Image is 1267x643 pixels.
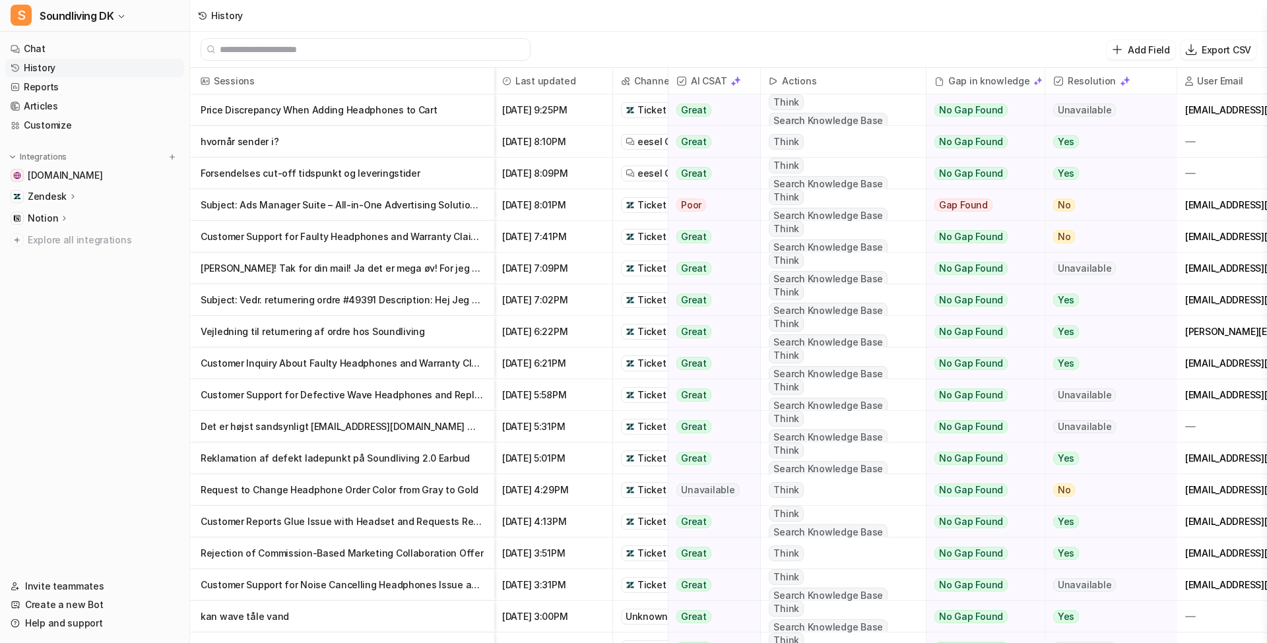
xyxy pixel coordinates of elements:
span: [DATE] 3:51PM [500,537,607,569]
span: No Gap Found [934,483,1008,497]
button: Export CSV [1181,40,1256,59]
p: hvornår sender i? [201,126,484,158]
span: Ticket #142278 [637,199,707,212]
a: Ticket #142252 [626,357,709,370]
span: Search Knowledge Base [769,429,888,445]
img: Notion [13,214,21,222]
button: No [1045,189,1166,221]
span: Great [676,293,711,307]
span: No Gap Found [934,388,1008,402]
span: [DATE] 3:31PM [500,569,607,601]
span: Ticket #142200 [637,483,707,497]
span: Ticket #142181 [637,547,703,560]
span: Think [769,506,804,522]
button: Great [668,284,752,316]
span: Search Knowledge Base [769,461,888,477]
p: Notion [28,212,58,225]
span: [DOMAIN_NAME] [28,169,102,182]
span: No [1053,483,1076,497]
a: eesel Chat [626,167,677,180]
button: No Gap Found [926,348,1035,379]
span: Search Knowledge Base [769,208,888,224]
button: Yes [1045,601,1166,632]
button: No [1045,221,1166,253]
span: Great [676,167,711,180]
span: Search Knowledge Base [769,619,888,635]
p: Integrations [20,152,67,162]
span: Yes [1053,357,1079,370]
span: Ticket #142252 [637,357,707,370]
img: zendesk [626,517,635,526]
span: Think [769,189,804,205]
span: Great [676,452,711,465]
span: Search Knowledge Base [769,398,888,413]
a: Ticket #141475 [626,578,708,592]
button: Yes [1045,537,1166,569]
span: Unavailable [676,483,739,497]
span: Think [769,134,804,150]
p: Subject: Ads Manager Suite – All-in-One Advertising Solution Description: Meta Ads Manager Ads Ma... [201,189,484,221]
a: Ticket #142200 [626,483,710,497]
img: zendesk [626,200,635,210]
span: No Gap Found [934,135,1008,148]
span: Unavailable [1053,262,1116,275]
button: Yes [1045,443,1166,474]
p: Vejledning til returnering af ordre hos Soundliving [201,316,484,348]
span: [DATE] 8:10PM [500,126,607,158]
span: Soundliving DK [40,7,114,25]
span: Think [769,284,804,300]
div: Gap in knowledge [932,68,1039,94]
a: Ticket #141677 [626,262,708,275]
span: Think [769,158,804,173]
img: zendesk [626,390,635,400]
button: Gap Found [926,189,1035,221]
span: [DATE] 5:01PM [500,443,607,474]
p: Rejection of Commission-Based Marketing Collaboration Offer [201,537,484,569]
button: Great [668,506,752,537]
p: Customer Support for Noise Cancelling Headphones Issue and Replacement Process [201,569,484,601]
h2: Actions [782,68,816,94]
button: Yes [1045,316,1166,348]
button: No Gap Found [926,221,1035,253]
span: [DATE] 9:25PM [500,94,607,126]
img: zendesk [626,549,635,558]
button: Great [668,379,752,411]
p: Subject: Vedr. returnering ordre #49391 Description: Hej Jeg har brug for at sende min ordre retu... [201,284,484,316]
span: [DATE] 8:01PM [500,189,607,221]
span: No Gap Found [934,515,1008,528]
span: No [1053,230,1076,243]
p: Request to Change Headphone Order Color from Gray to Gold [201,474,484,506]
span: Think [769,221,804,237]
button: Great [668,348,752,379]
span: Great [676,262,711,275]
a: Ticket #142181 [626,547,706,560]
img: zendesk [626,454,635,463]
p: kan wave tåle vand [201,601,484,632]
span: No Gap Found [934,547,1008,560]
span: Unavailable [1053,420,1116,433]
p: Zendesk [28,190,67,203]
span: Sessions [195,68,489,94]
p: Det er højst sandsynligt [EMAIL_ADDRESS][DOMAIN_NAME] Mine oplysninger: -[PERSON_NAME] - [STREET_... [201,411,484,443]
span: Ticket #141999 [637,515,705,528]
button: Yes [1045,126,1166,158]
a: Ticket #141041 [626,388,707,402]
span: Great [676,104,711,117]
span: Yes [1053,325,1079,338]
span: Yes [1053,452,1079,465]
span: No Gap Found [934,293,1008,307]
span: Think [769,316,804,332]
span: Great [676,325,711,338]
span: Ticket #141041 [637,388,704,402]
button: No Gap Found [926,411,1035,443]
img: expand menu [8,152,17,162]
a: Ticket #141999 [626,515,708,528]
span: Think [769,253,804,268]
button: Great [668,601,752,632]
a: Create a new Bot [5,596,184,614]
span: Search Knowledge Base [769,524,888,540]
a: Customize [5,116,184,135]
span: Great [676,515,711,528]
a: Articles [5,97,184,115]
